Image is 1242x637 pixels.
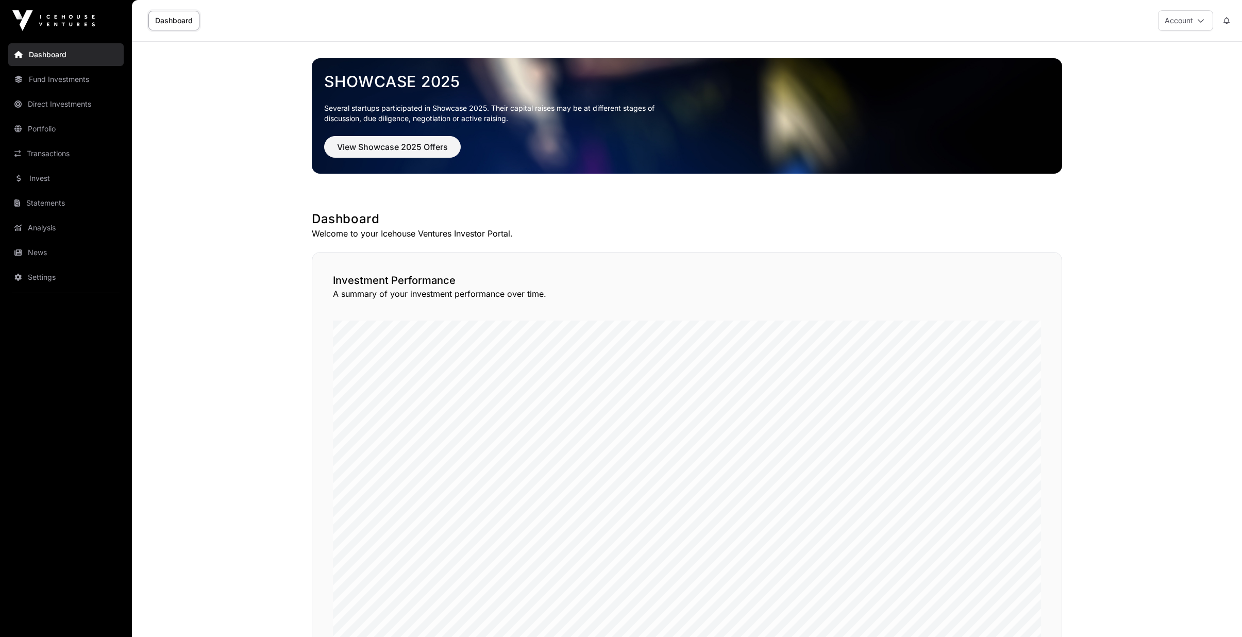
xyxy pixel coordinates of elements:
[337,141,448,153] span: View Showcase 2025 Offers
[8,241,124,264] a: News
[312,211,1062,227] h1: Dashboard
[8,118,124,140] a: Portfolio
[8,93,124,115] a: Direct Investments
[8,142,124,165] a: Transactions
[333,288,1041,300] p: A summary of your investment performance over time.
[333,273,1041,288] h2: Investment Performance
[324,136,461,158] button: View Showcase 2025 Offers
[1190,588,1242,637] iframe: Chat Widget
[324,146,461,157] a: View Showcase 2025 Offers
[8,192,124,214] a: Statements
[12,10,95,31] img: Icehouse Ventures Logo
[8,266,124,289] a: Settings
[312,227,1062,240] p: Welcome to your Icehouse Ventures Investor Portal.
[8,68,124,91] a: Fund Investments
[148,11,199,30] a: Dashboard
[8,167,124,190] a: Invest
[324,72,1050,91] a: Showcase 2025
[1158,10,1213,31] button: Account
[324,103,670,124] p: Several startups participated in Showcase 2025. Their capital raises may be at different stages o...
[8,216,124,239] a: Analysis
[312,58,1062,174] img: Showcase 2025
[8,43,124,66] a: Dashboard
